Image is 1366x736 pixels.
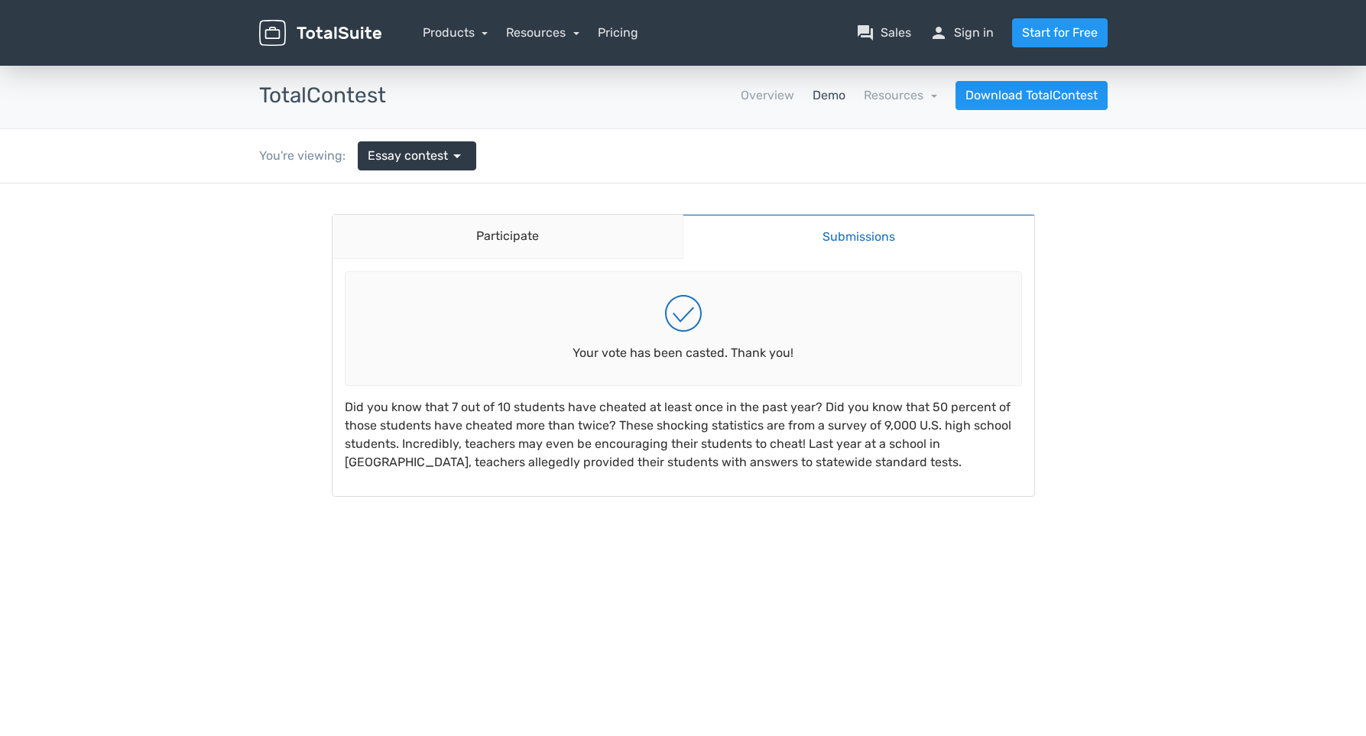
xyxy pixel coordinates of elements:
a: Participate [333,31,683,76]
span: question_answer [856,24,874,42]
a: Demo [813,86,845,105]
a: personSign in [930,24,994,42]
span: Essay contest [368,147,448,165]
p: Your vote has been casted. Thank you! [573,160,793,179]
span: arrow_drop_down [448,147,466,165]
a: Download TotalContest [956,81,1108,110]
div: You're viewing: [259,147,358,165]
a: Products [423,25,488,40]
a: Essay contest arrow_drop_down [358,141,476,170]
a: Resources [864,88,937,102]
span: Did you know that 7 out of 10 students have cheated at least once in the past year? Did you know ... [345,216,1011,286]
span: person [930,24,948,42]
img: TotalSuite for WordPress [259,20,381,47]
a: Submissions [683,31,1034,76]
a: question_answerSales [856,24,911,42]
a: Overview [741,86,794,105]
h3: TotalContest [259,84,386,108]
a: Start for Free [1012,18,1108,47]
a: Resources [506,25,579,40]
a: Pricing [598,24,638,42]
